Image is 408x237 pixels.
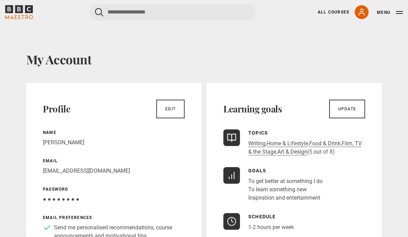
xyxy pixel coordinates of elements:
p: Email preferences [43,215,185,221]
a: Home & Lifestyle [267,140,308,147]
button: Submit the search query [95,8,103,17]
a: All Courses [318,9,349,15]
p: Goals [248,167,323,174]
p: Schedule [248,213,294,220]
p: Topics [248,129,365,137]
a: Writing [248,140,266,147]
h2: Profile [43,103,70,115]
span: ● ● ● ● ● ● ● ● [43,196,79,202]
h2: Learning goals [223,103,282,115]
p: 1-2 hours per week [248,223,294,231]
li: To learn something new [248,185,323,194]
p: Name [43,129,185,136]
input: Search [90,4,256,20]
li: To get better at something I do [248,177,323,185]
svg: BBC Maestro [5,5,33,19]
p: , , , , (5 out of 8) [248,139,365,156]
a: Edit [156,100,185,118]
p: Email [43,158,185,164]
a: Update [329,100,365,118]
p: [EMAIL_ADDRESS][DOMAIN_NAME] [43,167,185,175]
a: Food & Drink [309,140,341,147]
li: Inspiration and entertainment [248,194,323,202]
button: Toggle navigation [377,9,403,16]
a: Art & Design [277,148,307,155]
p: [PERSON_NAME] [43,138,185,147]
h1: My Account [26,52,382,66]
p: Password [43,186,185,192]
